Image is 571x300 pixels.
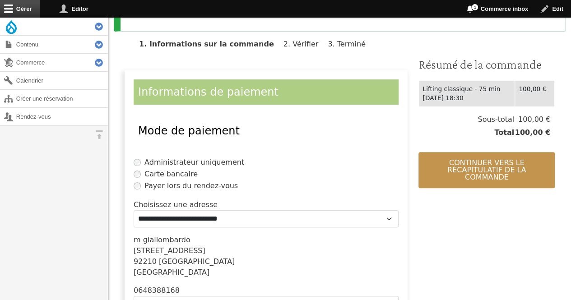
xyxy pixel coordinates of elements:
[514,127,550,138] span: 100,00 €
[422,94,463,102] time: [DATE] 18:30
[134,235,141,244] span: m
[138,86,279,98] span: Informations de paiement
[418,152,555,188] button: Continuer vers le récapitulatif de la commande
[422,84,511,94] div: Lifting classique - 75 min
[139,40,281,48] li: Informations sur la commande
[90,126,108,143] button: Orientation horizontale
[144,169,198,180] label: Carte bancaire
[478,114,514,125] span: Sous-total
[138,125,240,137] span: Mode de paiement
[144,180,238,191] label: Payer lors du rendez-vous
[144,157,244,168] label: Administrateur uniquement
[134,257,157,266] span: 92210
[283,40,325,48] li: Vérifier
[418,57,555,72] h3: Résumé de la commande
[514,114,550,125] span: 100,00 €
[143,235,190,244] span: giallombardo
[159,257,235,266] span: [GEOGRAPHIC_DATA]
[328,40,373,48] li: Terminé
[134,285,399,296] div: 0648388168
[134,246,205,255] span: [STREET_ADDRESS]
[134,268,209,277] span: [GEOGRAPHIC_DATA]
[134,199,218,210] label: Choisissez une adresse
[494,127,514,138] span: Total
[515,80,555,106] td: 100,00 €
[471,4,478,11] span: 1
